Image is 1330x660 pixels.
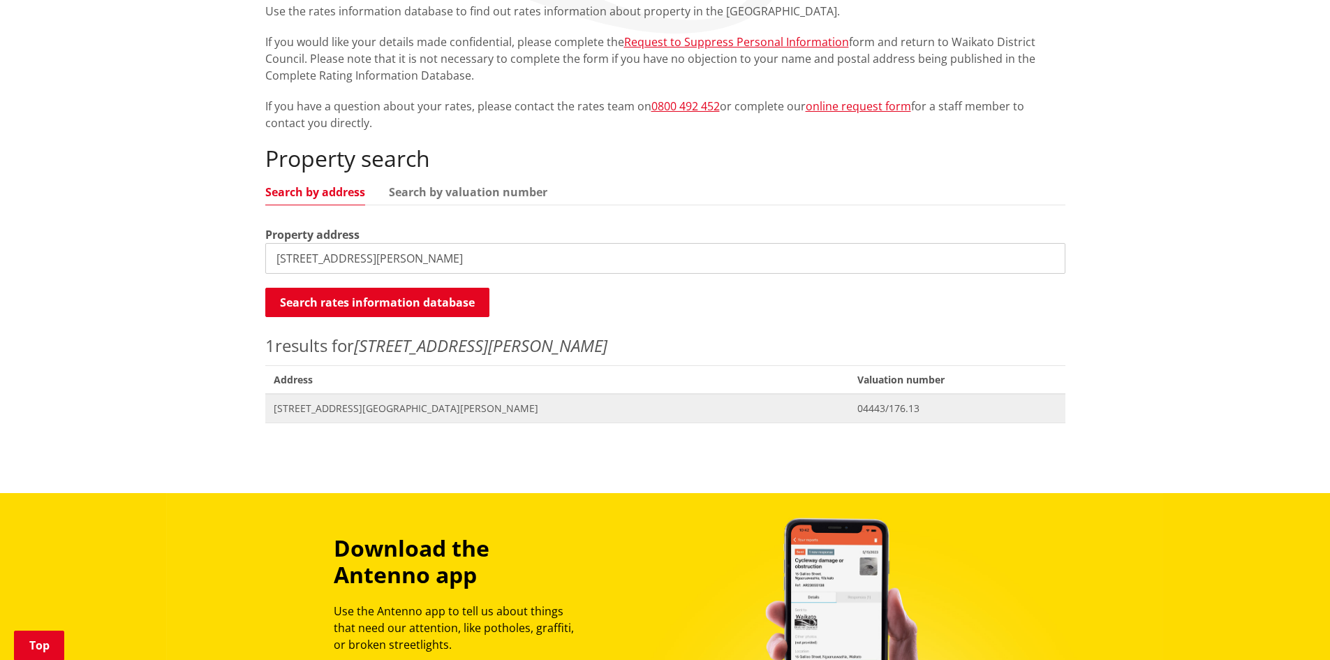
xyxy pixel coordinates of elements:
[265,365,850,394] span: Address
[389,186,547,198] a: Search by valuation number
[651,98,720,114] a: 0800 492 452
[265,3,1065,20] p: Use the rates information database to find out rates information about property in the [GEOGRAPHI...
[265,145,1065,172] h2: Property search
[265,186,365,198] a: Search by address
[265,394,1065,423] a: [STREET_ADDRESS][GEOGRAPHIC_DATA][PERSON_NAME] 04443/176.13
[265,226,360,243] label: Property address
[354,334,607,357] em: [STREET_ADDRESS][PERSON_NAME]
[265,288,489,317] button: Search rates information database
[265,333,1065,358] p: results for
[334,603,586,653] p: Use the Antenno app to tell us about things that need our attention, like potholes, graffiti, or ...
[14,631,64,660] a: Top
[274,402,841,416] span: [STREET_ADDRESS][GEOGRAPHIC_DATA][PERSON_NAME]
[265,243,1065,274] input: e.g. Duke Street NGARUAWAHIA
[1266,601,1316,652] iframe: Messenger Launcher
[806,98,911,114] a: online request form
[857,402,1056,416] span: 04443/176.13
[265,98,1065,131] p: If you have a question about your rates, please contact the rates team on or complete our for a s...
[265,334,275,357] span: 1
[849,365,1065,394] span: Valuation number
[334,535,586,589] h3: Download the Antenno app
[624,34,849,50] a: Request to Suppress Personal Information
[265,34,1065,84] p: If you would like your details made confidential, please complete the form and return to Waikato ...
